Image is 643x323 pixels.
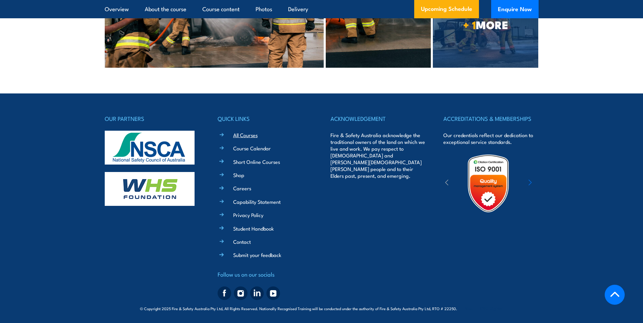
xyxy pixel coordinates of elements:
img: Untitled design (19) [459,154,518,213]
span: © Copyright 2025 Fire & Safety Australia Pty Ltd, All Rights Reserved. Nationally Recognised Trai... [140,305,503,311]
span: Site: [465,306,503,311]
a: All Courses [233,131,258,138]
a: KND Digital [479,305,503,311]
img: ewpa-logo [518,172,577,195]
a: Shop [233,171,244,178]
h4: ACCREDITATIONS & MEMBERSHIPS [443,114,538,123]
img: nsca-logo-footer [105,131,195,165]
a: Careers [233,185,251,192]
p: Fire & Safety Australia acknowledge the traditional owners of the land on which we live and work.... [330,132,425,179]
a: Course Calendar [233,145,271,152]
a: Contact [233,238,251,245]
h4: Follow us on our socials [218,270,313,279]
h4: QUICK LINKS [218,114,313,123]
a: Short Online Courses [233,158,280,165]
p: Our credentials reflect our dedication to exceptional service standards. [443,132,538,145]
h4: ACKNOWLEDGEMENT [330,114,425,123]
span: MORE [433,20,538,29]
a: Submit your feedback [233,251,281,258]
img: whs-logo-footer [105,172,195,206]
strong: + 1 [463,16,476,33]
a: Student Handbook [233,225,274,232]
a: Privacy Policy [233,211,263,218]
a: Capability Statement [233,198,281,205]
h4: OUR PARTNERS [105,114,200,123]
